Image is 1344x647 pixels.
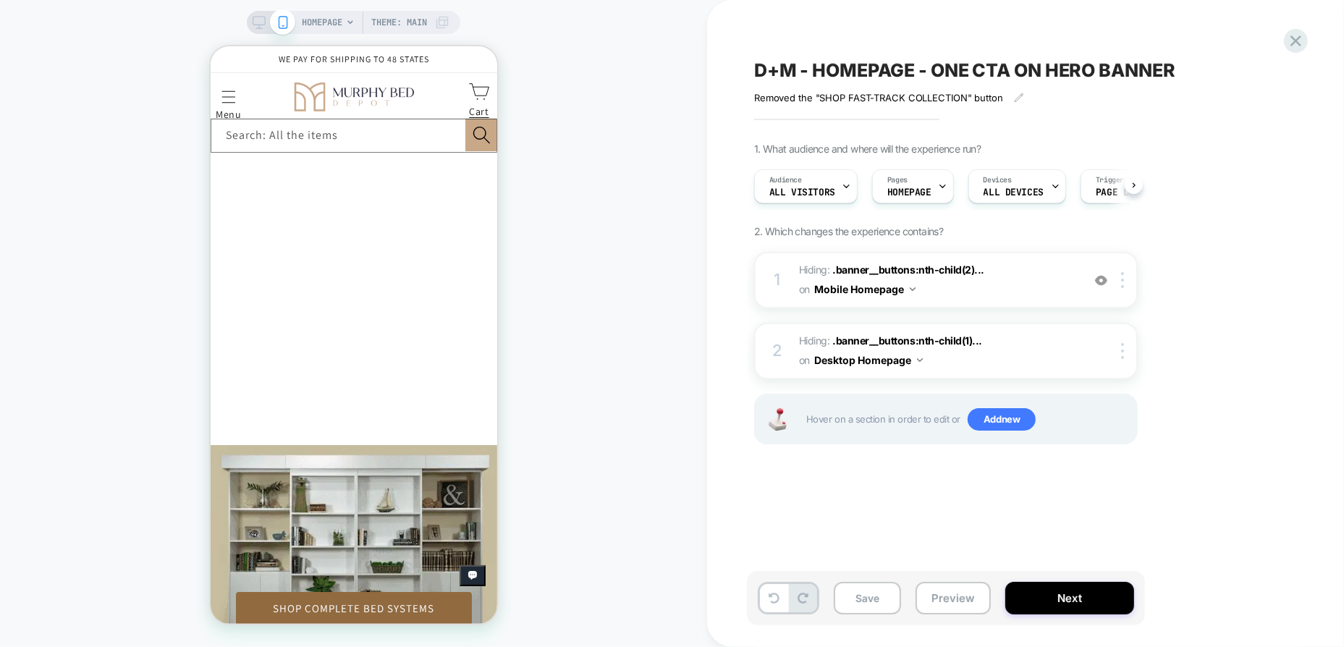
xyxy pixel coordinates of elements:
[258,56,279,75] span: Cart
[2,59,34,77] span: Menu
[769,187,835,198] span: All Visitors
[769,175,802,185] span: Audience
[249,519,275,566] inbox-online-store-chat: Shopify online store chat
[984,187,1044,198] span: ALL DEVICES
[371,11,427,34] span: Theme: MAIN
[754,92,1003,103] span: Removed the "SHOP FAST-TRACK COLLECTION" button
[83,35,204,66] img: MurphyBedDepot
[1095,274,1107,287] img: crossed eye
[770,266,785,295] div: 1
[916,582,991,614] button: Preview
[754,143,981,155] span: 1. What audience and where will the experience run?
[799,280,810,298] span: on
[763,408,792,431] img: Joystick
[1005,582,1134,614] button: Next
[1121,343,1124,359] img: close
[799,351,810,369] span: on
[832,263,984,276] span: .banner__buttons:nth-child(2)...
[2,35,34,67] summary: Menu
[799,261,1075,300] span: Hiding :
[1096,175,1124,185] span: Trigger
[255,72,287,105] button: Search
[968,408,1036,431] span: Add new
[984,175,1012,185] span: Devices
[917,358,923,362] img: down arrow
[799,331,1075,371] span: Hiding :
[910,287,916,291] img: down arrow
[814,279,916,300] button: Mobile Homepage
[1121,272,1124,288] img: close
[806,408,1129,431] span: Hover on a section in order to edit or
[832,334,982,347] span: .banner__buttons:nth-child(1)...
[25,546,261,580] a: SHOP COMPLETE BED SYSTEMS
[770,337,785,365] div: 2
[302,11,342,34] span: HOMEPAGE
[754,225,943,237] span: 2. Which changes the experience contains?
[814,350,923,371] button: Desktop Homepage
[1096,187,1145,198] span: Page Load
[253,35,284,67] a: Cart
[887,187,931,198] span: HOMEPAGE
[834,582,901,614] button: Save
[887,175,908,185] span: Pages
[754,59,1175,81] span: D+M - HOMEPAGE - ONE CTA ON HERO BANNER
